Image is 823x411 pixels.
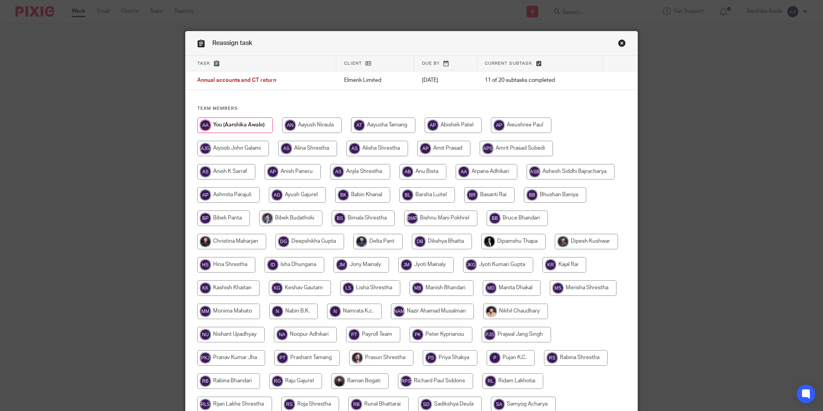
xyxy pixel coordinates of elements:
[212,40,252,46] span: Reassign task
[485,61,532,66] span: Current subtask
[197,78,276,83] span: Annual accounts and CT return
[477,71,603,90] td: 11 of 20 subtasks completed
[197,61,210,66] span: Task
[422,76,469,84] p: [DATE]
[618,39,626,50] a: Close this dialog window
[422,61,440,66] span: Due by
[344,61,362,66] span: Client
[197,105,626,112] h4: Team members
[344,76,406,84] p: Elmenk Limited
